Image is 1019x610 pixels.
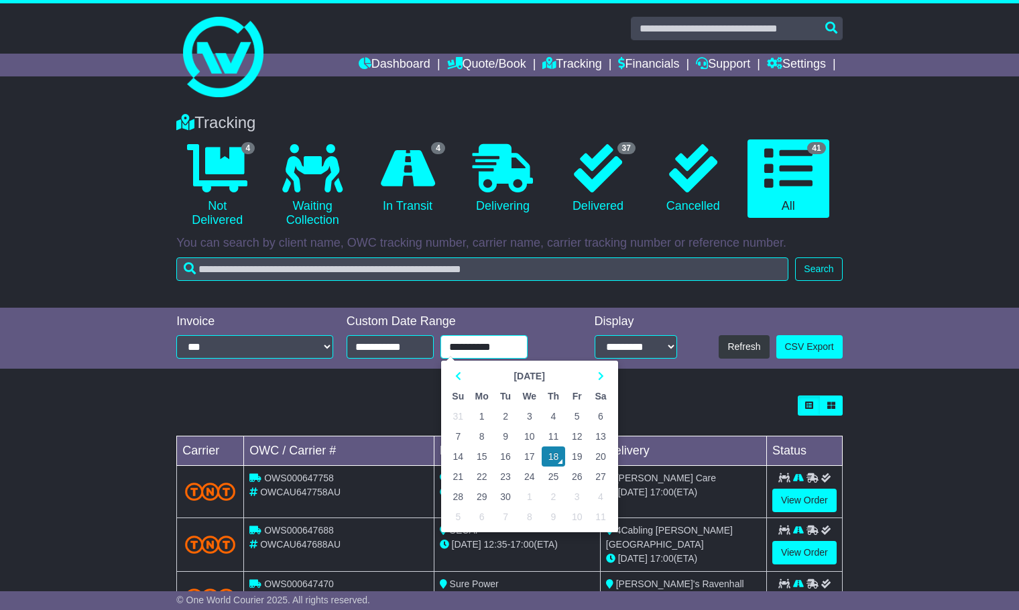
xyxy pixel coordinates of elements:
button: Search [795,257,842,281]
td: 2 [493,406,517,426]
td: 4 [542,406,565,426]
span: OWS000647688 [264,525,334,536]
div: - (ETA) [440,538,595,552]
td: 30 [493,487,517,507]
div: Invoice [176,314,333,329]
td: 14 [446,446,470,467]
span: OWCAU647688AU [260,539,341,550]
span: 4Cabling [PERSON_NAME][GEOGRAPHIC_DATA] [606,525,733,550]
td: 11 [589,507,612,527]
span: 4 [431,142,445,154]
td: 1 [470,406,494,426]
td: OWC / Carrier # [244,436,434,466]
span: [PERSON_NAME] Care [616,473,716,483]
td: 6 [589,406,612,426]
a: 4 Not Delivered [176,139,258,233]
td: 6 [470,507,494,527]
td: 23 [493,467,517,487]
td: 16 [493,446,517,467]
td: 26 [565,467,589,487]
p: You can search by client name, OWC tracking number, carrier name, carrier tracking number or refe... [176,236,842,251]
td: Status [766,436,842,466]
span: 4 [241,142,255,154]
th: Tu [493,386,517,406]
td: 1 [518,487,542,507]
td: 29 [470,487,494,507]
a: Dashboard [359,54,430,76]
td: 11 [542,426,565,446]
div: Display [595,314,678,329]
td: 18 [542,446,565,467]
span: OWCAU647758AU [260,487,341,497]
span: 41 [807,142,825,154]
th: Fr [565,386,589,406]
a: Delivering [462,139,544,219]
span: 12:35 [484,539,507,550]
a: CSV Export [776,335,843,359]
span: [DATE] [618,553,648,564]
a: Waiting Collection [272,139,353,233]
td: Pickup [434,436,600,466]
td: 25 [542,467,565,487]
td: 4 [589,487,612,507]
span: 17:00 [510,539,534,550]
td: 3 [565,487,589,507]
div: Tracking [170,113,849,133]
span: [DATE] [452,539,481,550]
td: 10 [518,426,542,446]
span: 17:00 [650,487,674,497]
span: [DATE] [618,487,648,497]
a: View Order [772,541,837,564]
img: TNT_Domestic.png [185,483,235,501]
th: Th [542,386,565,406]
a: 37 Delivered [557,139,639,219]
button: Refresh [719,335,769,359]
td: 12 [565,426,589,446]
div: (ETA) [606,485,761,499]
span: © One World Courier 2025. All rights reserved. [176,595,370,605]
td: 2 [542,487,565,507]
div: Custom Date Range [347,314,560,329]
td: 9 [542,507,565,527]
a: 4 In Transit [367,139,448,219]
span: OWS000647470 [264,578,334,589]
div: - (ETA) [440,485,595,499]
a: Tracking [542,54,601,76]
td: 5 [565,406,589,426]
td: 9 [493,426,517,446]
td: 24 [518,467,542,487]
td: 31 [446,406,470,426]
td: Delivery [600,436,766,466]
td: 28 [446,487,470,507]
td: 22 [470,467,494,487]
td: 7 [446,426,470,446]
td: 13 [589,426,612,446]
a: Settings [767,54,826,76]
th: Sa [589,386,612,406]
th: Select Month [470,366,589,386]
a: View Order [772,489,837,512]
td: 7 [493,507,517,527]
th: We [518,386,542,406]
td: 17 [518,446,542,467]
span: 37 [617,142,636,154]
td: 3 [518,406,542,426]
a: 41 All [747,139,829,219]
td: 15 [470,446,494,467]
td: 10 [565,507,589,527]
td: 8 [518,507,542,527]
th: Mo [470,386,494,406]
td: 19 [565,446,589,467]
td: Carrier [177,436,244,466]
img: TNT_Domestic.png [185,536,235,554]
span: OWS000647758 [264,473,334,483]
td: 20 [589,446,612,467]
td: 8 [470,426,494,446]
span: 17:00 [650,553,674,564]
span: Sure Power [450,578,499,589]
th: Su [446,386,470,406]
a: Quote/Book [447,54,526,76]
a: Financials [618,54,679,76]
span: [PERSON_NAME]'s Ravenhall [616,578,744,589]
td: 5 [446,507,470,527]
